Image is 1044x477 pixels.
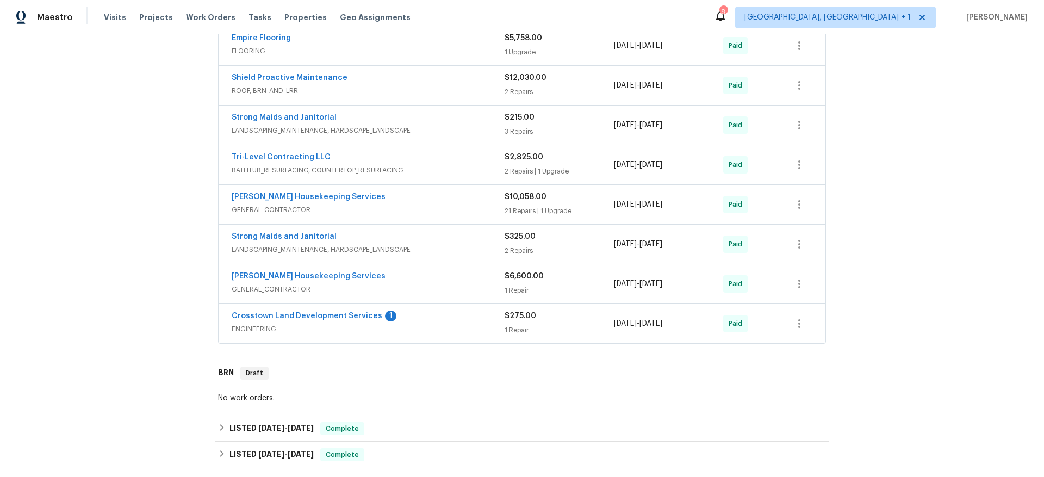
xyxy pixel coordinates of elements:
[232,312,382,320] a: Crosstown Land Development Services
[232,193,386,201] a: [PERSON_NAME] Housekeeping Services
[639,82,662,89] span: [DATE]
[614,159,662,170] span: -
[505,86,614,97] div: 2 Repairs
[232,46,505,57] span: FLOORING
[321,449,363,460] span: Complete
[340,12,411,23] span: Geo Assignments
[729,239,747,250] span: Paid
[218,367,234,380] h6: BRN
[729,278,747,289] span: Paid
[614,40,662,51] span: -
[232,34,291,42] a: Empire Flooring
[505,272,544,280] span: $6,600.00
[258,424,314,432] span: -
[232,272,386,280] a: [PERSON_NAME] Housekeeping Services
[719,7,727,17] div: 8
[505,114,535,121] span: $215.00
[215,416,829,442] div: LISTED [DATE]-[DATE]Complete
[614,201,637,208] span: [DATE]
[744,12,911,23] span: [GEOGRAPHIC_DATA], [GEOGRAPHIC_DATA] + 1
[258,450,284,458] span: [DATE]
[614,318,662,329] span: -
[505,126,614,137] div: 3 Repairs
[614,121,637,129] span: [DATE]
[37,12,73,23] span: Maestro
[614,42,637,49] span: [DATE]
[232,74,347,82] a: Shield Proactive Maintenance
[505,74,546,82] span: $12,030.00
[614,240,637,248] span: [DATE]
[614,161,637,169] span: [DATE]
[639,280,662,288] span: [DATE]
[229,422,314,435] h6: LISTED
[215,356,829,391] div: BRN Draft
[186,12,235,23] span: Work Orders
[232,324,505,334] span: ENGINEERING
[639,42,662,49] span: [DATE]
[962,12,1028,23] span: [PERSON_NAME]
[729,80,747,91] span: Paid
[505,285,614,296] div: 1 Repair
[614,278,662,289] span: -
[215,442,829,468] div: LISTED [DATE]-[DATE]Complete
[229,448,314,461] h6: LISTED
[505,153,543,161] span: $2,825.00
[258,424,284,432] span: [DATE]
[232,114,337,121] a: Strong Maids and Janitorial
[232,125,505,136] span: LANDSCAPING_MAINTENANCE, HARDSCAPE_LANDSCAPE
[232,153,331,161] a: Tri-Level Contracting LLC
[505,206,614,216] div: 21 Repairs | 1 Upgrade
[505,34,542,42] span: $5,758.00
[139,12,173,23] span: Projects
[614,120,662,131] span: -
[505,325,614,336] div: 1 Repair
[232,85,505,96] span: ROOF, BRN_AND_LRR
[288,450,314,458] span: [DATE]
[232,233,337,240] a: Strong Maids and Janitorial
[505,312,536,320] span: $275.00
[104,12,126,23] span: Visits
[729,318,747,329] span: Paid
[639,240,662,248] span: [DATE]
[321,423,363,434] span: Complete
[288,424,314,432] span: [DATE]
[505,233,536,240] span: $325.00
[639,121,662,129] span: [DATE]
[614,239,662,250] span: -
[284,12,327,23] span: Properties
[232,205,505,215] span: GENERAL_CONTRACTOR
[614,320,637,327] span: [DATE]
[505,166,614,177] div: 2 Repairs | 1 Upgrade
[614,280,637,288] span: [DATE]
[385,311,396,321] div: 1
[232,284,505,295] span: GENERAL_CONTRACTOR
[614,82,637,89] span: [DATE]
[505,47,614,58] div: 1 Upgrade
[729,40,747,51] span: Paid
[729,199,747,210] span: Paid
[614,80,662,91] span: -
[218,393,826,404] div: No work orders.
[639,320,662,327] span: [DATE]
[241,368,268,379] span: Draft
[505,193,546,201] span: $10,058.00
[248,14,271,21] span: Tasks
[258,450,314,458] span: -
[232,244,505,255] span: LANDSCAPING_MAINTENANCE, HARDSCAPE_LANDSCAPE
[614,199,662,210] span: -
[729,120,747,131] span: Paid
[729,159,747,170] span: Paid
[639,201,662,208] span: [DATE]
[505,245,614,256] div: 2 Repairs
[232,165,505,176] span: BATHTUB_RESURFACING, COUNTERTOP_RESURFACING
[639,161,662,169] span: [DATE]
